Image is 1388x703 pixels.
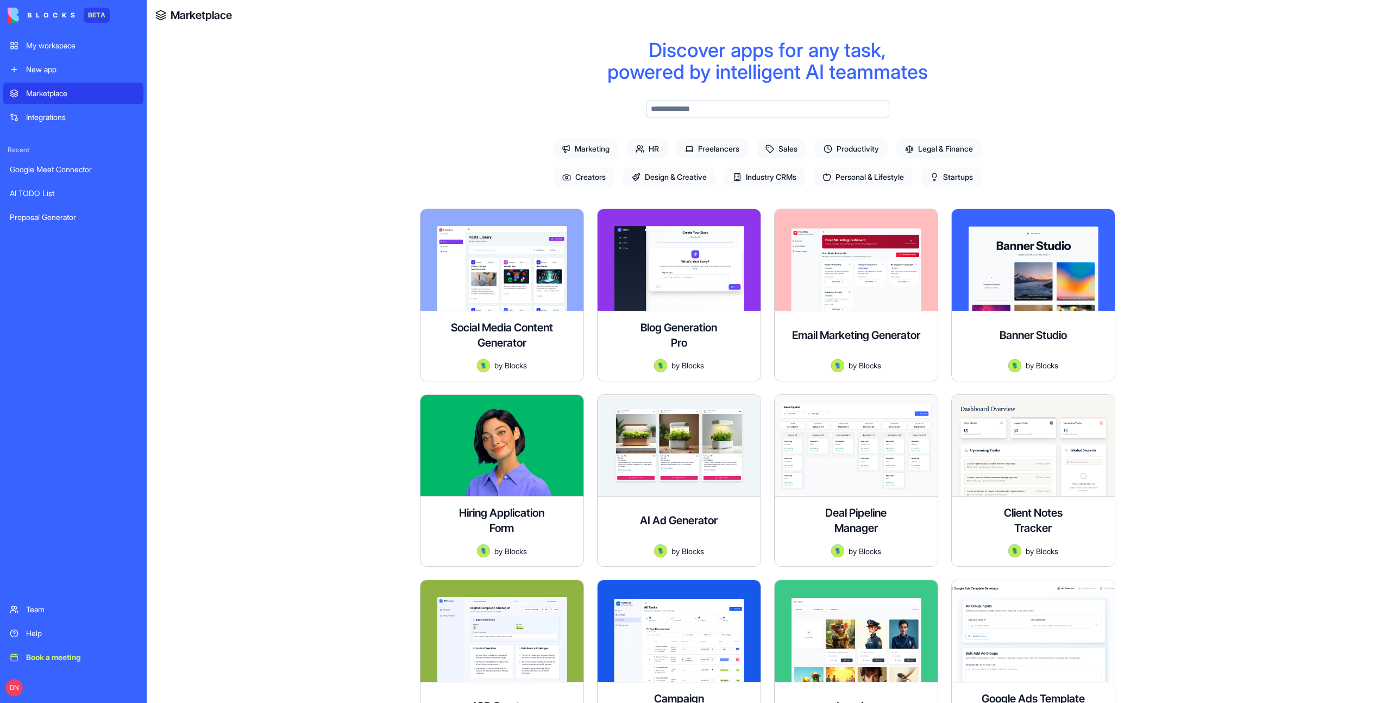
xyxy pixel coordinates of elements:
[494,545,503,557] span: by
[671,545,680,557] span: by
[792,328,920,343] h4: Email Marketing Generator
[859,360,881,371] span: Blocks
[477,544,490,557] img: Avatar
[1036,545,1058,557] span: Blocks
[831,359,844,372] img: Avatar
[1036,360,1058,371] span: Blocks
[1026,360,1034,371] span: by
[636,320,723,350] h4: Blog Generation Pro
[429,505,575,536] div: Hiring Application Form
[1008,359,1021,372] img: Avatar
[774,209,938,381] a: Email Marketing GeneratorAvatarbyBlocks
[783,505,929,536] div: Deal Pipeline Manager
[26,112,137,123] div: Integrations
[623,167,715,187] span: Design & Creative
[171,8,232,23] a: Marketplace
[682,545,704,557] span: Blocks
[7,4,28,25] button: go back
[26,652,137,663] div: Book a meeting
[774,394,938,567] a: Deal Pipeline ManagerAvatarbyBlocks
[3,146,143,154] span: Recent
[676,139,748,159] span: Freelancers
[921,167,982,187] span: Startups
[849,545,857,557] span: by
[26,88,137,99] div: Marketplace
[553,139,618,159] span: Marketing
[347,4,367,24] div: Close
[1008,544,1021,557] img: Avatar
[26,604,137,615] div: Team
[960,505,1106,536] div: Client Notes Tracker
[3,623,143,644] a: Help
[181,39,1353,83] div: Discover apps for any task, powered by intelligent AI teammates
[627,139,668,159] span: HR
[26,628,137,639] div: Help
[10,188,137,199] div: AI TODO List
[813,505,900,536] h4: Deal Pipeline Manager
[3,83,143,104] a: Marketplace
[654,359,667,372] img: Avatar
[597,394,761,567] a: AI Ad GeneratorAvatarbyBlocks
[3,206,143,228] a: Proposal Generator
[420,394,584,567] a: Hiring Application FormAvatarbyBlocks
[831,544,844,557] img: Avatar
[682,360,704,371] span: Blocks
[671,360,680,371] span: by
[849,360,857,371] span: by
[420,209,584,381] a: Social Media Content GeneratorAvatarbyBlocks
[459,505,545,536] h4: Hiring Application Form
[554,167,614,187] span: Creators
[814,167,913,187] span: Personal & Lifestyle
[951,394,1115,567] a: Client Notes TrackerAvatarbyBlocks
[505,545,527,557] span: Blocks
[10,212,137,223] div: Proposal Generator
[606,320,752,350] div: Blog Generation Pro
[494,360,503,371] span: by
[429,320,575,350] h4: Social Media Content Generator
[3,646,143,668] a: Book a meeting
[597,209,761,381] a: Blog Generation ProAvatarbyBlocks
[8,8,110,23] a: BETA
[84,8,110,23] div: BETA
[724,167,805,187] span: Industry CRMs
[3,183,143,204] a: AI TODO List
[3,35,143,57] a: My workspace
[990,505,1077,536] h4: Client Notes Tracker
[326,4,347,25] button: Collapse window
[783,320,929,350] div: Email Marketing Generator
[8,8,75,23] img: logo
[859,545,881,557] span: Blocks
[505,360,527,371] span: Blocks
[477,359,490,372] img: Avatar
[1000,328,1067,343] h4: Banner Studio
[654,544,667,557] img: Avatar
[3,159,143,180] a: Google Meet Connector
[5,679,23,696] span: DN
[815,139,888,159] span: Productivity
[1026,545,1034,557] span: by
[951,209,1115,381] a: Banner StudioAvatarbyBlocks
[3,59,143,80] a: New app
[640,513,718,528] h4: AI Ad Generator
[896,139,982,159] span: Legal & Finance
[606,505,752,536] div: AI Ad Generator
[960,320,1106,350] div: Banner Studio
[3,599,143,620] a: Team
[26,40,137,51] div: My workspace
[757,139,806,159] span: Sales
[26,64,137,75] div: New app
[10,164,137,175] div: Google Meet Connector
[3,106,143,128] a: Integrations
